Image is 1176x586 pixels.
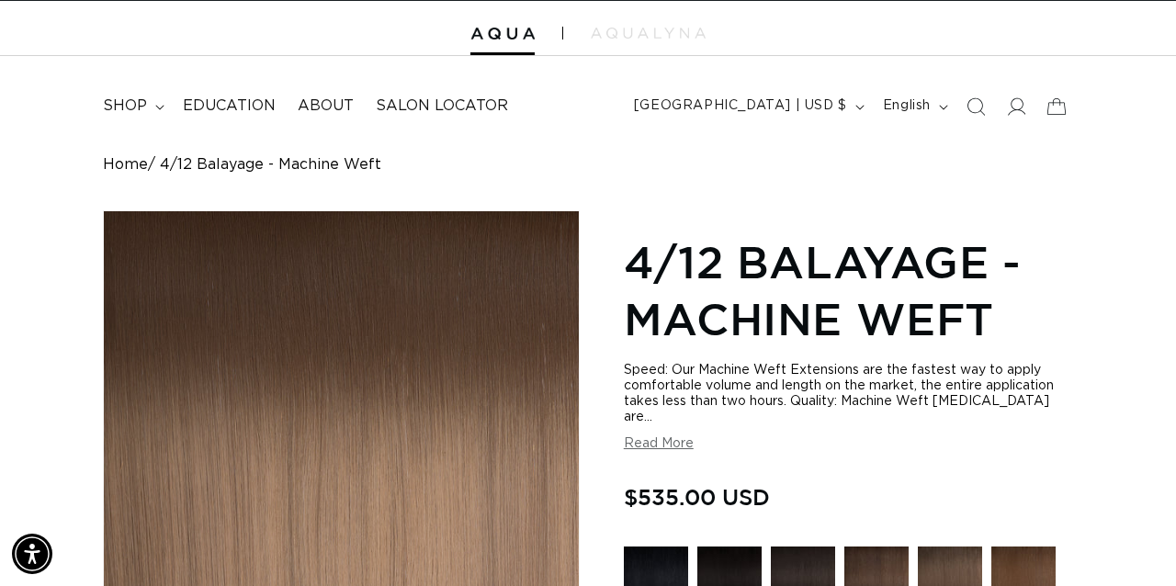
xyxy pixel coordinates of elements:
button: English [872,89,955,124]
a: Home [103,156,148,174]
summary: Search [955,86,996,127]
span: shop [103,96,147,116]
span: 4/12 Balayage - Machine Weft [160,156,381,174]
span: About [298,96,354,116]
summary: shop [92,85,172,127]
img: aqualyna.com [591,28,706,39]
a: About [287,85,365,127]
span: $535.00 USD [624,479,770,514]
nav: breadcrumbs [103,156,1073,174]
img: Aqua Hair Extensions [470,28,535,40]
button: Read More [624,436,694,452]
div: Speed: Our Machine Weft Extensions are the fastest way to apply comfortable volume and length on ... [624,363,1073,425]
span: Salon Locator [376,96,508,116]
a: Salon Locator [365,85,519,127]
h1: 4/12 Balayage - Machine Weft [624,233,1073,348]
a: Education [172,85,287,127]
iframe: Chat Widget [1084,498,1176,586]
div: Accessibility Menu [12,534,52,574]
span: Education [183,96,276,116]
span: [GEOGRAPHIC_DATA] | USD $ [634,96,847,116]
span: English [883,96,931,116]
button: [GEOGRAPHIC_DATA] | USD $ [623,89,872,124]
